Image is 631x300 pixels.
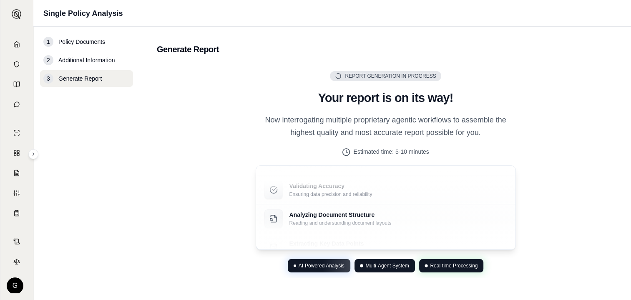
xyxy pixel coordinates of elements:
span: AI-Powered Analysis [299,262,344,269]
button: Expand sidebar [8,6,25,23]
a: Single Policy [2,124,31,142]
p: Identifying and organizing crucial information [289,249,388,255]
p: Analyzing Document Structure [289,211,392,219]
span: Real-time Processing [430,262,478,269]
p: Validating Accuracy [289,182,372,190]
a: Custom Report [2,184,31,202]
a: Chat [2,95,31,114]
p: Extracting Key Data Points [289,239,388,248]
span: Report Generation in Progress [345,73,436,79]
a: Home [2,35,31,53]
button: Expand sidebar [28,149,38,159]
a: Documents Vault [2,55,31,74]
p: Creating your comprehensive report [289,162,369,169]
p: Now interrogating multiple proprietary agentic workflows to assemble the highest quality and most... [256,114,516,139]
a: Policy Comparisons [2,144,31,162]
span: Generate Report [58,74,102,83]
p: Ensuring data precision and reliability [289,191,372,198]
span: Additional Information [58,56,115,64]
img: Expand sidebar [12,9,22,19]
h1: Single Policy Analysis [43,8,123,19]
div: 1 [43,37,53,47]
a: Legal Search Engine [2,252,31,271]
h2: Your report is on its way! [256,90,516,105]
div: 2 [43,55,53,65]
a: Coverage Table [2,204,31,222]
p: Reading and understanding document layouts [289,220,392,226]
span: Estimated time: 5-10 minutes [353,147,429,156]
div: 3 [43,74,53,84]
span: Policy Documents [58,38,105,46]
a: Contract Analysis [2,232,31,251]
a: Prompt Library [2,75,31,94]
div: G [7,277,23,294]
span: Multi-Agent System [365,262,409,269]
h2: Generate Report [157,43,614,55]
a: Claim Coverage [2,164,31,182]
